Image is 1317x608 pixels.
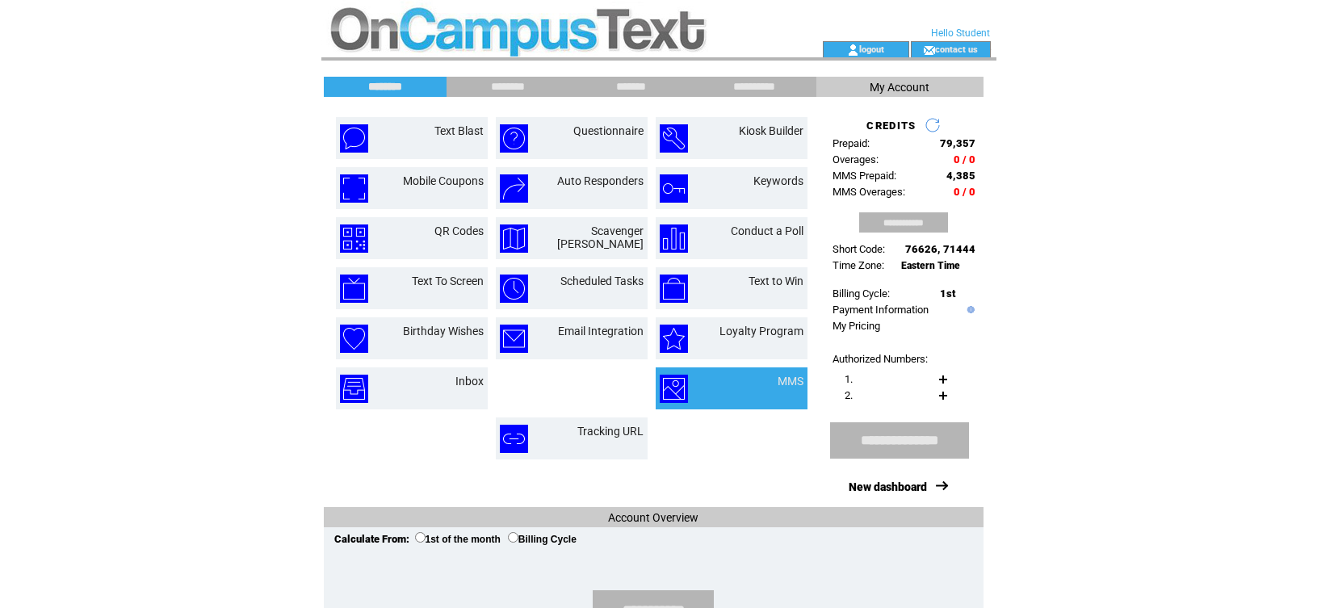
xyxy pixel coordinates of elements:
span: 1st [940,287,955,300]
img: tracking-url.png [500,425,528,453]
span: Time Zone: [833,259,884,271]
a: Email Integration [558,325,644,338]
a: logout [859,44,884,54]
img: scavenger-hunt.png [500,224,528,253]
a: Scheduled Tasks [560,275,644,287]
a: Keywords [753,174,803,187]
a: Auto Responders [557,174,644,187]
a: Conduct a Poll [731,224,803,237]
span: Hello Student [931,27,990,39]
a: Text To Screen [412,275,484,287]
a: Scavenger [PERSON_NAME] [557,224,644,250]
img: scheduled-tasks.png [500,275,528,303]
a: Text to Win [749,275,803,287]
a: contact us [935,44,978,54]
img: text-to-screen.png [340,275,368,303]
img: mms.png [660,375,688,403]
a: Loyalty Program [719,325,803,338]
span: 0 / 0 [954,153,975,166]
input: 1st of the month [415,532,426,543]
a: Inbox [455,375,484,388]
a: Tracking URL [577,425,644,438]
span: 79,357 [940,137,975,149]
a: Mobile Coupons [403,174,484,187]
img: birthday-wishes.png [340,325,368,353]
span: Eastern Time [901,260,960,271]
img: questionnaire.png [500,124,528,153]
span: Account Overview [608,511,698,524]
a: My Pricing [833,320,880,332]
img: qr-codes.png [340,224,368,253]
span: MMS Prepaid: [833,170,896,182]
img: auto-responders.png [500,174,528,203]
img: conduct-a-poll.png [660,224,688,253]
a: Kiosk Builder [739,124,803,137]
a: Birthday Wishes [403,325,484,338]
span: MMS Overages: [833,186,905,198]
img: keywords.png [660,174,688,203]
span: 0 / 0 [954,186,975,198]
a: Payment Information [833,304,929,316]
span: Overages: [833,153,879,166]
span: Short Code: [833,243,885,255]
img: mobile-coupons.png [340,174,368,203]
img: email-integration.png [500,325,528,353]
img: loyalty-program.png [660,325,688,353]
label: Billing Cycle [508,534,577,545]
a: Text Blast [434,124,484,137]
span: Calculate From: [334,533,409,545]
label: 1st of the month [415,534,501,545]
span: 2. [845,389,853,401]
input: Billing Cycle [508,532,518,543]
span: Billing Cycle: [833,287,890,300]
span: 1. [845,373,853,385]
img: kiosk-builder.png [660,124,688,153]
img: contact_us_icon.gif [923,44,935,57]
a: QR Codes [434,224,484,237]
span: Authorized Numbers: [833,353,928,365]
a: New dashboard [849,480,927,493]
img: inbox.png [340,375,368,403]
a: MMS [778,375,803,388]
span: CREDITS [866,120,916,132]
img: help.gif [963,306,975,313]
a: Questionnaire [573,124,644,137]
span: 76626, 71444 [905,243,975,255]
span: 4,385 [946,170,975,182]
img: account_icon.gif [847,44,859,57]
span: Prepaid: [833,137,870,149]
img: text-blast.png [340,124,368,153]
img: text-to-win.png [660,275,688,303]
span: My Account [870,81,929,94]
